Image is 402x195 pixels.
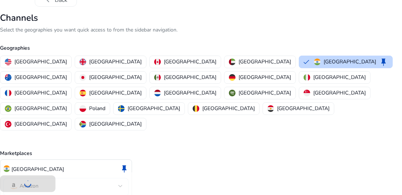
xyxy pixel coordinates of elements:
[14,58,67,66] p: [GEOGRAPHIC_DATA]
[229,59,236,65] img: ae.svg
[229,74,236,81] img: de.svg
[277,105,330,112] p: [GEOGRAPHIC_DATA]
[239,89,291,97] p: [GEOGRAPHIC_DATA]
[80,74,86,81] img: jp.svg
[128,105,180,112] p: [GEOGRAPHIC_DATA]
[89,89,142,97] p: [GEOGRAPHIC_DATA]
[120,164,129,173] span: keep
[304,90,310,96] img: sg.svg
[5,90,11,96] img: fr.svg
[267,105,274,112] img: eg.svg
[5,105,11,112] img: br.svg
[89,58,142,66] p: [GEOGRAPHIC_DATA]
[304,74,310,81] img: it.svg
[313,89,366,97] p: [GEOGRAPHIC_DATA]
[229,90,236,96] img: sa.svg
[154,90,161,96] img: nl.svg
[14,73,67,81] p: [GEOGRAPHIC_DATA]
[379,57,388,66] span: keep
[313,73,366,81] p: [GEOGRAPHIC_DATA]
[89,120,142,128] p: [GEOGRAPHIC_DATA]
[14,89,67,97] p: [GEOGRAPHIC_DATA]
[5,59,11,65] img: us.svg
[239,58,291,66] p: [GEOGRAPHIC_DATA]
[80,59,86,65] img: uk.svg
[154,59,161,65] img: ca.svg
[164,58,216,66] p: [GEOGRAPHIC_DATA]
[89,105,105,112] p: Poland
[5,121,11,128] img: tr.svg
[164,89,216,97] p: [GEOGRAPHIC_DATA]
[89,73,142,81] p: [GEOGRAPHIC_DATA]
[193,105,199,112] img: be.svg
[14,105,67,112] p: [GEOGRAPHIC_DATA]
[80,90,86,96] img: es.svg
[11,165,64,173] p: [GEOGRAPHIC_DATA]
[14,120,67,128] p: [GEOGRAPHIC_DATA]
[80,105,86,112] img: pl.svg
[164,73,216,81] p: [GEOGRAPHIC_DATA]
[3,165,10,172] img: in.svg
[154,74,161,81] img: mx.svg
[314,59,321,65] img: in.svg
[202,105,255,112] p: [GEOGRAPHIC_DATA]
[118,105,125,112] img: se.svg
[239,73,291,81] p: [GEOGRAPHIC_DATA]
[80,121,86,128] img: za.svg
[324,58,376,66] p: [GEOGRAPHIC_DATA]
[5,74,11,81] img: au.svg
